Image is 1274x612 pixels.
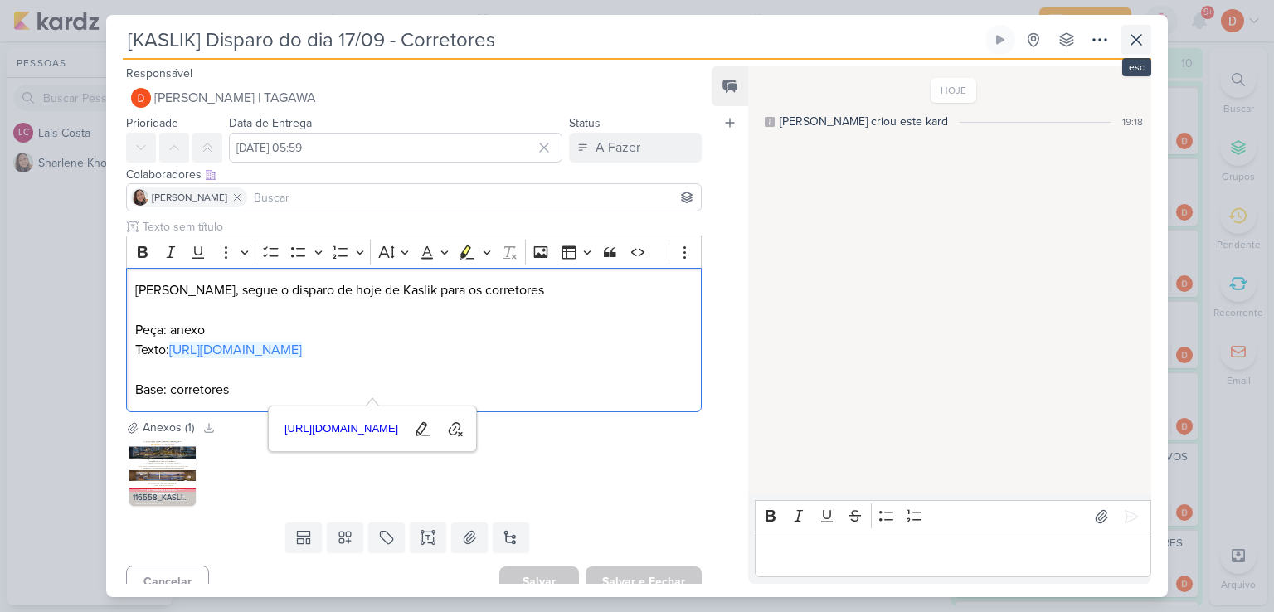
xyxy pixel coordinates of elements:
label: Status [569,116,601,130]
label: Data de Entrega [229,116,312,130]
p: Peça: anexo [135,320,693,340]
input: Buscar [250,187,698,207]
img: Sharlene Khoury [132,189,148,206]
span: [PERSON_NAME] | TAGAWA [154,88,316,108]
div: 19:18 [1122,114,1143,129]
div: Ligar relógio [994,33,1007,46]
div: [PERSON_NAME] criou este kard [780,113,948,130]
p: [PERSON_NAME], segue o disparo de hoje de Kaslik para os corretores [135,280,693,300]
p: Texto: [135,340,693,360]
span: [URL][DOMAIN_NAME] [280,419,404,439]
button: A Fazer [569,133,702,163]
a: [URL][DOMAIN_NAME] [169,342,302,358]
input: Kard Sem Título [123,25,982,55]
button: [PERSON_NAME] | TAGAWA [126,83,702,113]
div: A Fazer [596,138,640,158]
button: Cancelar [126,566,209,598]
div: esc [1122,58,1151,76]
div: Editor toolbar [126,236,702,268]
div: Editor toolbar [755,500,1151,532]
span: [PERSON_NAME] [152,190,227,205]
a: [URL][DOMAIN_NAME] [279,416,405,442]
div: 116558_KASLIK _ E-MAIL MKT _ KASLIK IBIRAPUERA _ BASE CORRETORES _ [GEOGRAPHIC_DATA] _ O IMÓVEL Q... [129,489,196,506]
input: Select a date [229,133,562,163]
div: Colaboradores [126,166,702,183]
div: Editor editing area: main [755,532,1151,577]
label: Responsável [126,66,192,80]
label: Prioridade [126,116,178,130]
div: Anexos (1) [143,419,194,436]
div: Editor editing area: main [126,268,702,413]
img: Diego Lima | TAGAWA [131,88,151,108]
p: Base: corretores [135,380,693,400]
img: cnemFDWyIKenSZ0HaScyn6q9EJHZOK9yOZnlFHQF.jpg [129,440,196,506]
input: Texto sem título [139,218,702,236]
